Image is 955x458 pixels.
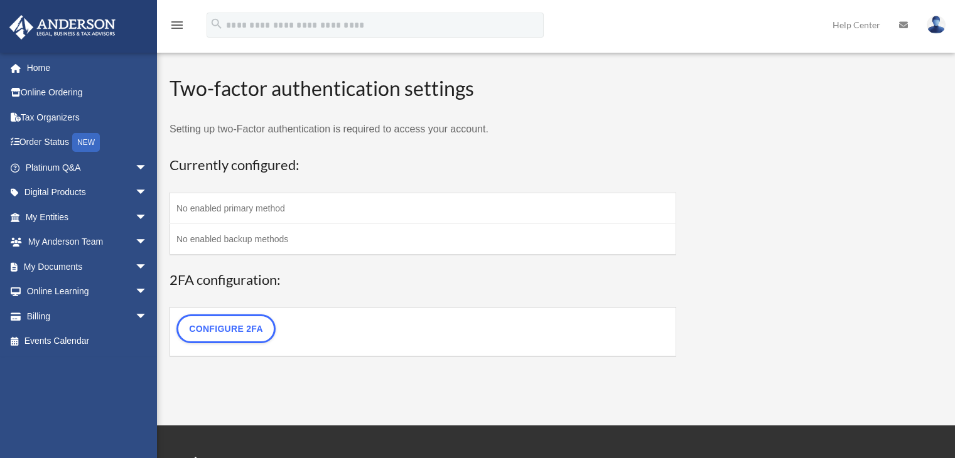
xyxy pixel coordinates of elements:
a: My Documentsarrow_drop_down [9,254,166,279]
h2: Two-factor authentication settings [170,75,676,103]
span: arrow_drop_down [135,180,160,206]
div: NEW [72,133,100,152]
img: Anderson Advisors Platinum Portal [6,15,119,40]
a: menu [170,22,185,33]
a: My Anderson Teamarrow_drop_down [9,230,166,255]
a: Digital Productsarrow_drop_down [9,180,166,205]
span: arrow_drop_down [135,279,160,305]
a: Order StatusNEW [9,130,166,156]
span: arrow_drop_down [135,205,160,230]
a: Configure 2FA [176,314,276,343]
a: Billingarrow_drop_down [9,304,166,329]
span: arrow_drop_down [135,155,160,181]
p: Setting up two-Factor authentication is required to access your account. [170,120,676,138]
a: Tax Organizers [9,105,166,130]
h3: Currently configured: [170,156,676,175]
a: Online Learningarrow_drop_down [9,279,166,304]
a: Home [9,55,166,80]
a: My Entitiesarrow_drop_down [9,205,166,230]
a: Events Calendar [9,329,166,354]
i: search [210,17,224,31]
td: No enabled primary method [170,193,676,223]
h3: 2FA configuration: [170,270,676,290]
a: Platinum Q&Aarrow_drop_down [9,155,166,180]
a: Online Ordering [9,80,166,105]
img: User Pic [927,16,946,34]
span: arrow_drop_down [135,304,160,329]
td: No enabled backup methods [170,223,676,255]
i: menu [170,18,185,33]
span: arrow_drop_down [135,254,160,280]
span: arrow_drop_down [135,230,160,255]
